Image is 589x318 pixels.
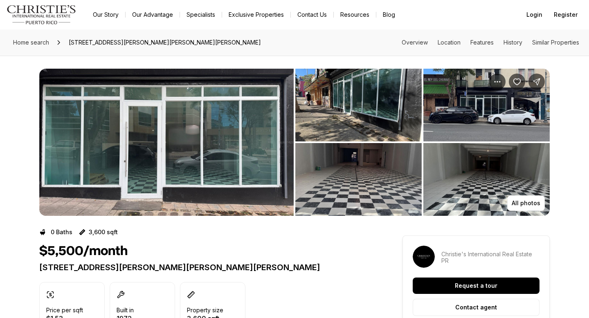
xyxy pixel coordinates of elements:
p: Christie's International Real Estate PR [441,251,540,264]
p: Request a tour [455,282,497,289]
a: Home search [10,36,52,49]
a: Specialists [180,9,222,20]
button: View image gallery [39,69,294,216]
button: Contact agent [413,299,540,316]
button: Contact Us [291,9,333,20]
span: Login [526,11,542,18]
span: Home search [13,39,49,46]
p: Contact agent [455,304,497,311]
a: Our Story [86,9,125,20]
button: All photos [507,195,545,211]
button: View image gallery [295,69,422,141]
a: Skip to: Location [438,39,461,46]
span: [STREET_ADDRESS][PERSON_NAME][PERSON_NAME][PERSON_NAME] [65,36,264,49]
button: Share Property: 1103 S PONCE DE LEON AVE S #5 [528,74,545,90]
div: Listing Photos [39,69,550,216]
button: View image gallery [295,143,422,216]
p: 3,600 sqft [89,229,118,235]
a: Exclusive Properties [222,9,290,20]
nav: Page section menu [402,39,579,46]
p: Price per sqft [46,307,83,314]
p: 0 Baths [51,229,72,235]
a: Resources [334,9,376,20]
li: 1 of 4 [39,69,294,216]
p: Property size [187,307,223,314]
li: 2 of 4 [295,69,550,216]
button: View image gallery [423,69,550,141]
button: Register [549,7,582,23]
button: Login [522,7,547,23]
a: Our Advantage [126,9,180,20]
a: Skip to: Similar Properties [532,39,579,46]
img: logo [7,5,76,25]
p: [STREET_ADDRESS][PERSON_NAME][PERSON_NAME][PERSON_NAME] [39,262,373,272]
button: Save Property: 1103 S PONCE DE LEON AVE S #5 [509,74,525,90]
span: Register [554,11,578,18]
a: Blog [376,9,402,20]
a: Skip to: Overview [402,39,428,46]
button: View image gallery [423,143,550,216]
a: Skip to: Features [470,39,494,46]
p: All photos [512,200,540,206]
button: Property options [489,74,506,90]
h1: $5,500/month [39,244,128,259]
a: Skip to: History [504,39,522,46]
p: Built in [117,307,134,314]
button: Request a tour [413,278,540,294]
